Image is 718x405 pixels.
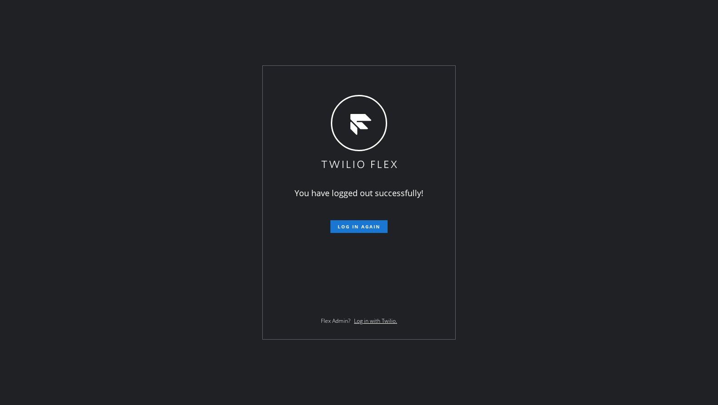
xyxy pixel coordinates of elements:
span: Flex Admin? [321,317,350,325]
span: You have logged out successfully! [295,188,423,198]
button: Log in again [330,220,388,233]
span: Log in again [338,223,380,230]
a: Log in with Twilio. [354,317,397,325]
